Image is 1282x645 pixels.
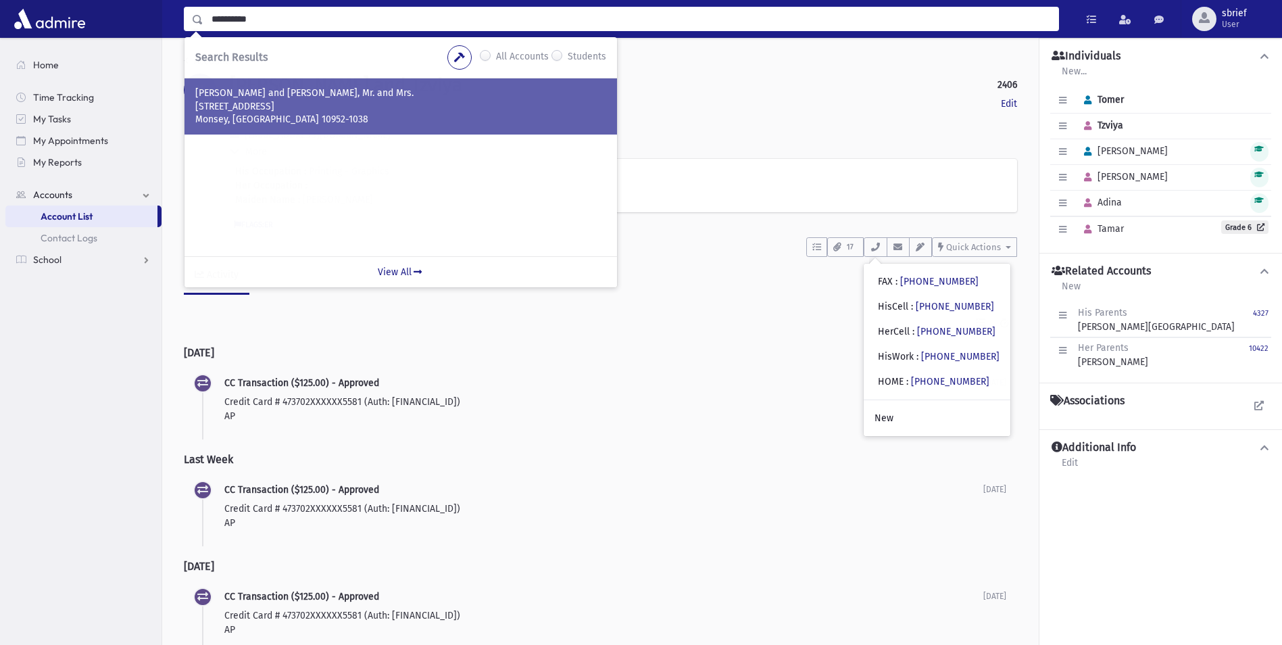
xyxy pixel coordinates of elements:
[1222,8,1247,19] span: sbrief
[911,301,913,312] span: :
[1061,64,1087,88] a: New...
[184,549,1017,583] h2: [DATE]
[1253,306,1268,334] a: 4327
[906,376,908,387] span: :
[895,276,897,287] span: :
[827,237,864,257] button: 17
[1078,120,1123,131] span: Tzviya
[5,206,157,227] a: Account List
[184,55,233,67] a: Accounts
[1078,306,1235,334] div: [PERSON_NAME][GEOGRAPHIC_DATA]
[224,608,983,623] p: Credit Card # 473702XXXXXX5581 (Auth: [FINANCIAL_ID])
[864,406,1010,431] a: New
[184,257,249,295] a: Activity
[568,49,606,66] label: Students
[195,87,606,100] p: [PERSON_NAME] and [PERSON_NAME], Mr. and Mrs.
[5,108,162,130] a: My Tasks
[843,241,858,254] span: 17
[1249,341,1268,369] a: 10422
[224,484,379,496] span: CC Transaction ($125.00) - Approved
[33,59,59,71] span: Home
[921,351,1000,362] a: [PHONE_NUMBER]
[224,516,983,530] p: AP
[997,78,1017,92] strong: 2406
[1001,97,1017,111] a: Edit
[1061,279,1081,303] a: New
[1052,264,1151,279] h4: Related Accounts
[224,591,379,602] span: CC Transaction ($125.00) - Approved
[1253,309,1268,318] small: 4327
[203,7,1058,31] input: Search
[1050,49,1271,64] button: Individuals
[983,592,1006,601] span: [DATE]
[184,442,1017,477] h2: Last Week
[5,151,162,173] a: My Reports
[916,351,918,362] span: :
[1052,441,1136,455] h4: Additional Info
[1078,341,1148,369] div: [PERSON_NAME]
[33,91,94,103] span: Time Tracking
[1078,94,1124,105] span: Tomer
[917,326,995,337] a: [PHONE_NUMBER]
[195,113,606,126] p: Monsey, [GEOGRAPHIC_DATA] 10952-1038
[1050,441,1271,455] button: Additional Info
[946,242,1001,252] span: Quick Actions
[184,256,617,287] a: View All
[1078,223,1124,235] span: Tamar
[1078,171,1168,183] span: [PERSON_NAME]
[5,249,162,270] a: School
[878,325,995,339] div: HerCell
[1078,342,1129,354] span: Her Parents
[878,375,989,389] div: HOME
[1221,220,1268,234] a: Grade 6
[184,335,1017,370] h2: [DATE]
[224,623,983,637] p: AP
[1078,197,1122,208] span: Adina
[195,51,268,64] span: Search Results
[911,376,989,387] a: [PHONE_NUMBER]
[900,276,979,287] a: [PHONE_NUMBER]
[1078,145,1168,157] span: [PERSON_NAME]
[1061,455,1079,479] a: Edit
[5,227,162,249] a: Contact Logs
[33,135,108,147] span: My Appointments
[496,49,549,66] label: All Accounts
[1222,19,1247,30] span: User
[195,100,606,114] p: [STREET_ADDRESS]
[33,113,71,125] span: My Tasks
[5,54,162,76] a: Home
[1050,394,1125,408] h4: Associations
[1249,344,1268,353] small: 10422
[916,301,994,312] a: [PHONE_NUMBER]
[184,54,233,74] nav: breadcrumb
[33,156,82,168] span: My Reports
[983,485,1006,494] span: [DATE]
[878,350,1000,364] div: HisWork
[5,184,162,206] a: Accounts
[224,395,983,409] p: Credit Card # 473702XXXXXX5581 (Auth: [FINANCIAL_ID])
[33,254,61,266] span: School
[878,300,994,314] div: HisCell
[1050,264,1271,279] button: Related Accounts
[1078,307,1127,318] span: His Parents
[1052,49,1120,64] h4: Individuals
[33,189,72,201] span: Accounts
[41,232,97,244] span: Contact Logs
[224,409,983,423] p: AP
[878,274,979,289] div: FAX
[41,210,93,222] span: Account List
[932,237,1017,257] button: Quick Actions
[224,377,379,389] span: CC Transaction ($125.00) - Approved
[11,5,89,32] img: AdmirePro
[5,130,162,151] a: My Appointments
[184,74,216,106] div: N
[5,87,162,108] a: Time Tracking
[912,326,914,337] span: :
[224,502,983,516] p: Credit Card # 473702XXXXXX5581 (Auth: [FINANCIAL_ID])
